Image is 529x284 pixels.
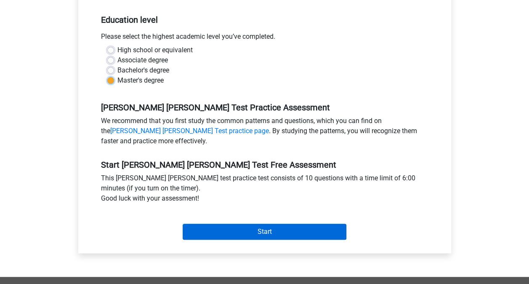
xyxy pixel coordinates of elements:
[95,116,435,150] div: We recommend that you first study the common patterns and questions, which you can find on the . ...
[117,75,164,86] label: Master's degree
[101,160,428,170] h5: Start [PERSON_NAME] [PERSON_NAME] Test Free Assessment
[183,224,346,240] input: Start
[117,45,193,55] label: High school or equivalent
[101,11,428,28] h5: Education level
[117,65,169,75] label: Bachelor's degree
[95,173,435,207] div: This [PERSON_NAME] [PERSON_NAME] test practice test consists of 10 questions with a time limit of...
[95,32,435,45] div: Please select the highest academic level you’ve completed.
[110,127,269,135] a: [PERSON_NAME] [PERSON_NAME] Test practice page
[117,55,168,65] label: Associate degree
[101,102,428,113] h5: [PERSON_NAME] [PERSON_NAME] Test Practice Assessment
